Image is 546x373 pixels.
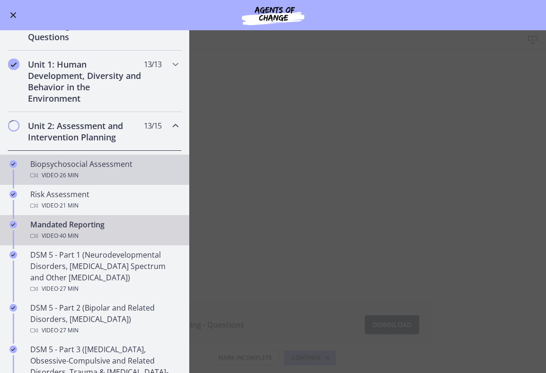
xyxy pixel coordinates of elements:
[8,9,19,21] button: Enable menu
[8,59,19,70] i: Completed
[9,191,17,198] i: Completed
[30,230,178,242] div: Video
[9,304,17,312] i: Completed
[30,283,178,295] div: Video
[144,59,161,70] span: 13 / 13
[58,170,79,181] span: · 26 min
[58,325,79,336] span: · 27 min
[9,221,17,228] i: Completed
[9,251,17,259] i: Completed
[9,160,17,168] i: Completed
[30,325,178,336] div: Video
[30,170,178,181] div: Video
[9,346,17,353] i: Completed
[28,59,143,104] h2: Unit 1: Human Development, Diversity and Behavior in the Environment
[28,120,143,143] h2: Unit 2: Assessment and Intervention Planning
[58,230,79,242] span: · 40 min
[216,4,330,26] img: Agents of Change Social Work Test Prep
[30,158,178,181] div: Biopsychosocial Assessment
[30,189,178,211] div: Risk Assessment
[58,200,79,211] span: · 21 min
[144,120,161,131] span: 13 / 15
[30,302,178,336] div: DSM 5 - Part 2 (Bipolar and Related Disorders, [MEDICAL_DATA])
[30,200,178,211] div: Video
[58,283,79,295] span: · 27 min
[30,219,178,242] div: Mandated Reporting
[30,249,178,295] div: DSM 5 - Part 1 (Neurodevelopmental Disorders, [MEDICAL_DATA] Spectrum and Other [MEDICAL_DATA])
